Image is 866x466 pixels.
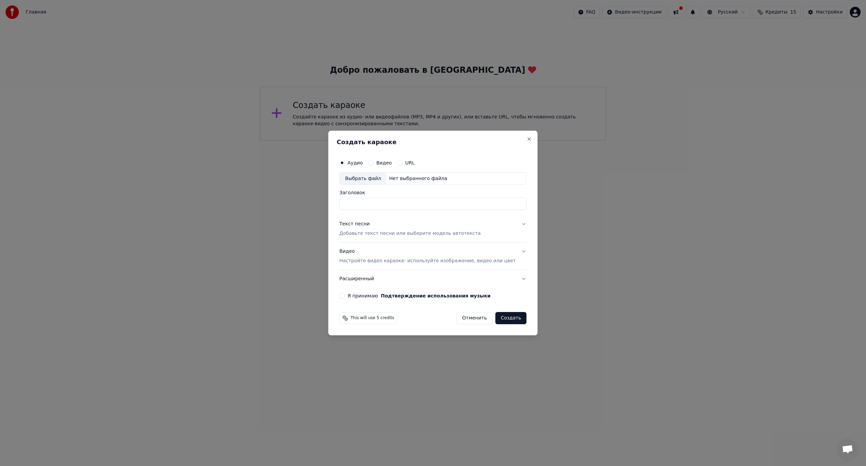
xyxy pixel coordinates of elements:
div: Выбрать файл [340,173,386,185]
label: URL [405,160,415,165]
div: Нет выбранного файла [386,175,450,182]
div: Текст песни [339,221,370,228]
label: Я принимаю [347,293,491,298]
h2: Создать караоке [337,139,529,145]
button: Текст песниДобавьте текст песни или выберите модель автотекста [339,216,526,243]
button: Создать [495,312,526,324]
label: Заголовок [339,191,526,195]
p: Добавьте текст песни или выберите модель автотекста [339,230,481,237]
label: Аудио [347,160,363,165]
p: Настройте видео караоке: используйте изображение, видео или цвет [339,258,516,264]
span: This will use 5 credits [350,315,394,321]
label: Видео [376,160,392,165]
div: Видео [339,248,516,265]
button: Отменить [456,312,493,324]
button: Расширенный [339,270,526,288]
button: Я принимаю [381,293,491,298]
button: ВидеоНастройте видео караоке: используйте изображение, видео или цвет [339,243,526,270]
